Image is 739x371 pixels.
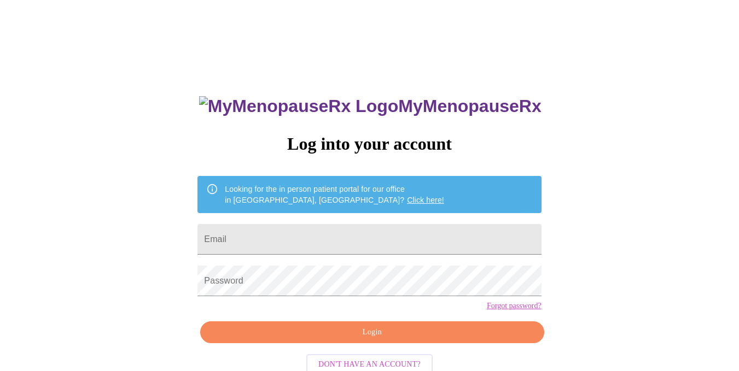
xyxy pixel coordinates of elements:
[199,96,398,116] img: MyMenopauseRx Logo
[407,196,444,204] a: Click here!
[225,179,444,210] div: Looking for the in person patient portal for our office in [GEOGRAPHIC_DATA], [GEOGRAPHIC_DATA]?
[487,302,542,310] a: Forgot password?
[200,321,544,344] button: Login
[213,326,531,339] span: Login
[197,134,541,154] h3: Log into your account
[199,96,542,116] h3: MyMenopauseRx
[304,359,435,368] a: Don't have an account?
